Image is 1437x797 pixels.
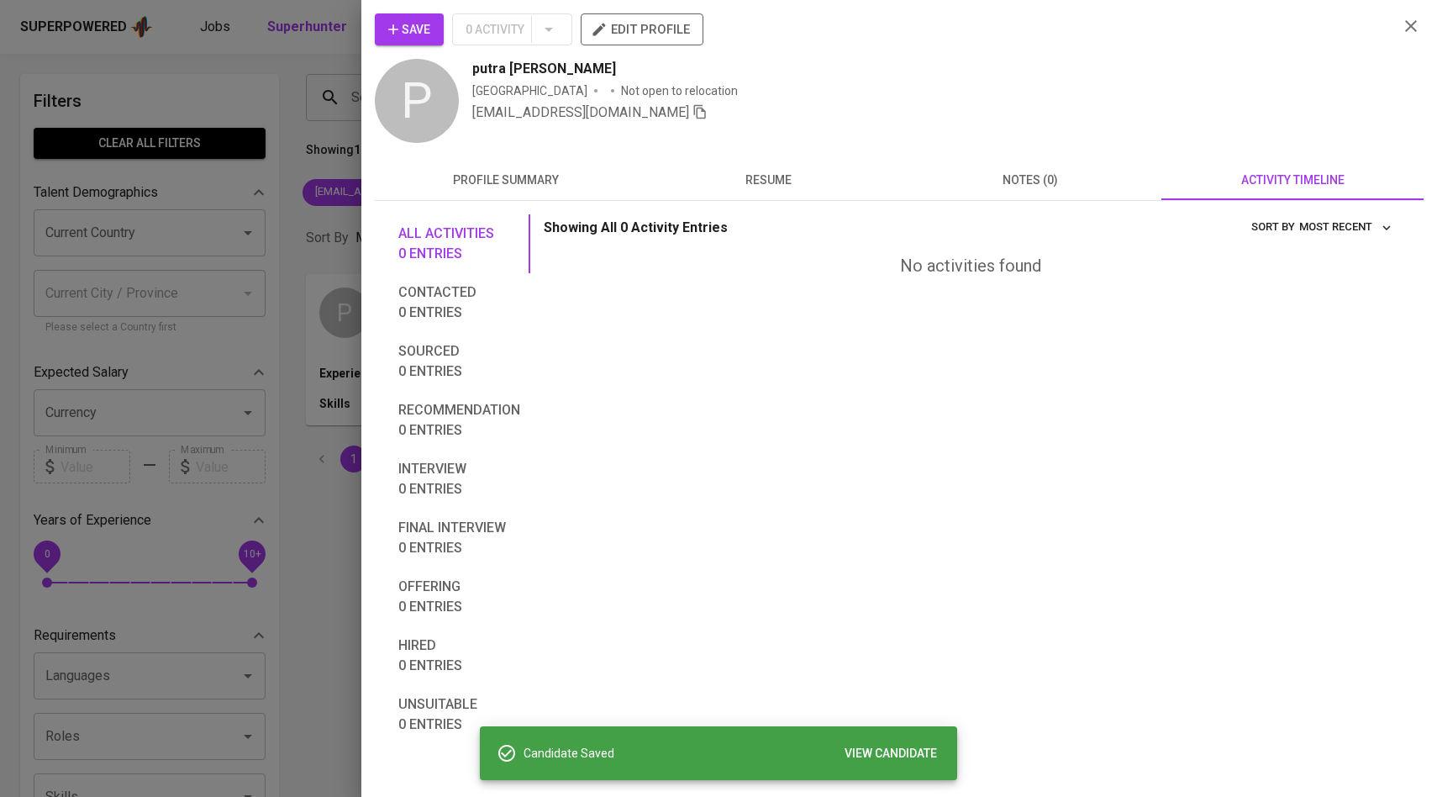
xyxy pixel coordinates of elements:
div: [GEOGRAPHIC_DATA] [472,82,587,99]
span: Hired 0 entries [398,636,520,676]
span: profile summary [385,170,627,191]
span: resume [647,170,889,191]
span: Contacted 0 entries [398,282,520,323]
span: edit profile [594,18,690,40]
a: edit profile [581,22,703,35]
span: Most Recent [1299,218,1392,237]
span: All activities 0 entries [398,224,520,264]
p: Not open to relocation [621,82,738,99]
span: Offering 0 entries [398,577,520,617]
span: notes (0) [909,170,1151,191]
div: P [375,59,459,143]
span: Final interview 0 entries [398,518,520,558]
span: VIEW CANDIDATE [845,743,937,764]
button: edit profile [581,13,703,45]
div: No activities found [544,254,1397,278]
div: Candidate Saved [524,738,944,769]
span: Recommendation 0 entries [398,400,520,441]
span: putra [PERSON_NAME] [472,59,616,79]
span: Interview 0 entries [398,459,520,499]
span: sort by [1251,220,1295,233]
span: [EMAIL_ADDRESS][DOMAIN_NAME] [472,104,689,120]
button: Save [375,13,444,45]
span: Save [388,19,430,40]
span: Unsuitable 0 entries [398,694,520,735]
span: activity timeline [1171,170,1413,191]
span: Sourced 0 entries [398,341,520,382]
p: Showing All 0 Activity Entries [544,218,728,238]
button: sort by [1295,214,1397,240]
